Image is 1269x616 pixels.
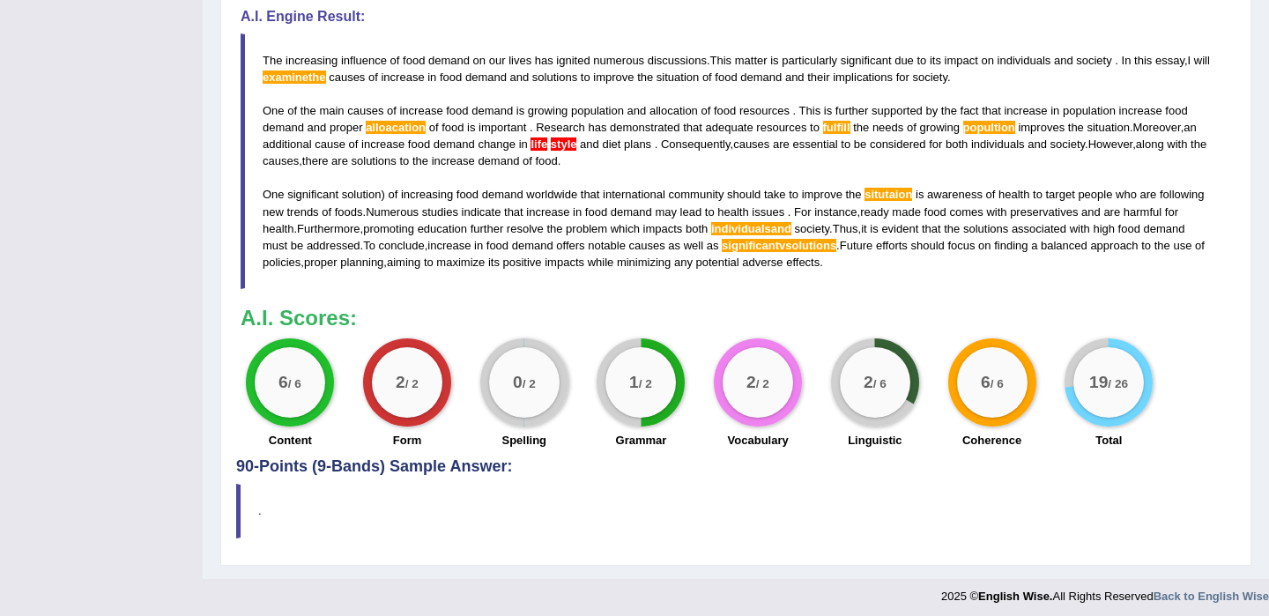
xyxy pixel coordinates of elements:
span: increase [399,104,442,117]
span: needs [872,121,903,134]
span: of [390,54,400,67]
span: comes [949,205,983,219]
span: foods [335,205,363,219]
span: notable [588,239,626,252]
span: adequate [705,121,753,134]
span: on [473,54,486,67]
span: implications [833,71,893,84]
span: that [581,188,600,201]
span: maximize [436,256,485,269]
span: solution [342,188,382,201]
span: causes [733,137,769,151]
span: of [986,188,996,201]
span: may [655,205,677,219]
blockquote: . [236,484,1236,538]
span: diet [602,137,620,151]
span: this [1134,54,1152,67]
span: Don’t put a space before the full stop. (did you mean: .) [784,205,788,219]
span: Don’t put a space before the full stop. (did you mean: .) [651,137,655,151]
span: food [715,71,737,84]
span: that [982,104,1001,117]
span: This noun is normally spelled as one word. (did you mean: lifestyle) [551,137,577,151]
span: will [1194,54,1210,67]
span: numerous [593,54,644,67]
span: on [978,239,991,252]
span: finding [994,239,1028,252]
span: demand [482,188,523,201]
span: impacts [643,222,683,235]
span: supported [872,104,923,117]
span: growing [528,104,568,117]
span: to [1033,188,1043,201]
span: following [1160,188,1205,201]
span: increasing [286,54,338,67]
span: of [368,71,378,84]
span: adverse [742,256,783,269]
span: food [440,71,462,84]
span: to [841,137,850,151]
span: society [795,222,830,235]
label: Form [393,432,422,449]
span: the [1154,239,1170,252]
span: international [603,188,665,201]
span: with [1167,137,1187,151]
span: high [1093,222,1115,235]
span: with [1070,222,1090,235]
label: Spelling [501,432,546,449]
span: Possible typo: you repeated a whitespace (did you mean: ) [1065,121,1068,134]
span: and [1081,205,1101,219]
span: education [418,222,467,235]
span: proper [304,256,338,269]
span: in [519,137,528,151]
span: of [1195,239,1205,252]
span: individuals [971,137,1025,151]
a: Back to English Wise [1154,590,1269,603]
span: Don’t put a space before the full stop. (did you mean: .) [788,205,791,219]
span: to [424,256,434,269]
span: Possible spelling mistake found. (did you mean: individual sand) [711,222,791,235]
span: to [1141,239,1151,252]
span: lives [508,54,531,67]
span: associated [1012,222,1066,235]
span: demand [465,71,507,84]
span: both [946,137,968,151]
span: any [674,256,693,269]
span: approach [1090,239,1138,252]
span: Moreover [1133,121,1181,134]
span: and [510,71,530,84]
label: Coherence [962,432,1021,449]
span: promoting [363,222,414,235]
span: Possible typo: you repeated a whitespace (did you mean: ) [702,121,706,134]
span: increase [1119,104,1162,117]
span: ready [860,205,889,219]
span: trends [286,205,318,219]
span: demand [740,71,782,84]
span: new [263,205,284,219]
span: who [1116,188,1137,201]
span: are [1140,188,1157,201]
span: health [717,205,748,219]
span: in [573,205,582,219]
span: increase [427,239,471,252]
span: are [1103,205,1120,219]
span: demonstrated [610,121,680,134]
span: and [308,121,327,134]
span: increase [526,205,569,219]
span: potential [696,256,739,269]
span: that [504,205,523,219]
span: well [684,239,703,252]
span: the [941,104,957,117]
span: in [427,71,436,84]
span: efforts [876,239,908,252]
span: target [1046,188,1075,201]
span: significant [287,188,338,201]
span: demand [478,154,519,167]
span: Possible typo: you repeated a whitespace (did you mean: ) [577,188,581,201]
span: Numerous [366,205,419,219]
span: is [516,104,524,117]
span: ignited [556,54,590,67]
label: Linguistic [848,432,902,449]
span: increase [432,154,475,167]
span: growing [919,121,960,134]
span: further [835,104,869,117]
